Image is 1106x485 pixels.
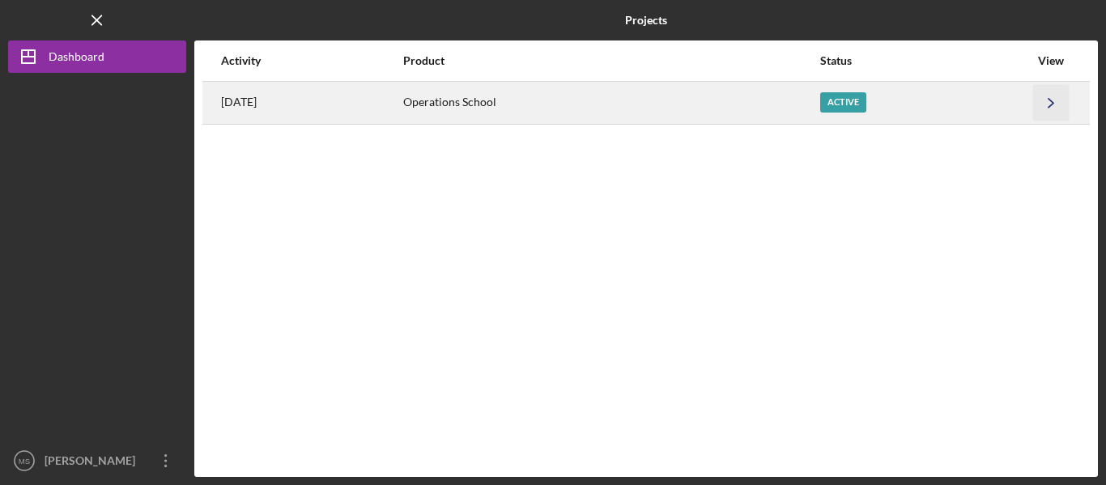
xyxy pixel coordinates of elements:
div: Product [403,54,819,67]
button: MS[PERSON_NAME] [8,445,186,477]
text: MS [19,457,30,466]
div: Status [820,54,1029,67]
div: Dashboard [49,40,104,77]
div: Active [820,92,866,113]
button: Dashboard [8,40,186,73]
div: Operations School [403,83,819,123]
div: Activity [221,54,402,67]
b: Projects [625,14,667,27]
div: View [1031,54,1071,67]
time: 2025-10-09 21:44 [221,96,257,108]
div: [PERSON_NAME] [40,445,146,481]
